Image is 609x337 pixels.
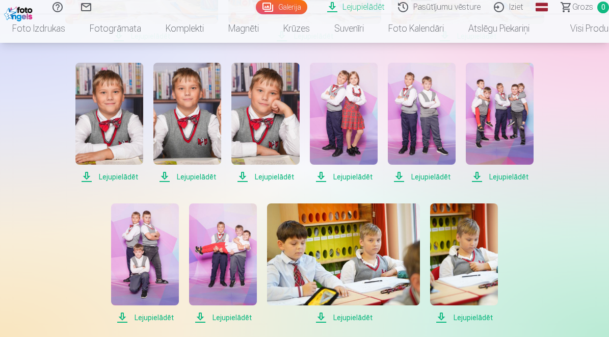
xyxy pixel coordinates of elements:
span: Lejupielādēt [430,312,498,324]
a: Lejupielādēt [189,203,257,324]
a: Komplekti [153,14,216,43]
span: Lejupielādēt [388,171,456,183]
img: /fa1 [4,4,35,21]
a: Atslēgu piekariņi [456,14,542,43]
span: Lejupielādēt [153,171,221,183]
a: Lejupielādēt [231,63,299,183]
a: Lejupielādēt [111,203,179,324]
span: Lejupielādēt [267,312,420,324]
a: Lejupielādēt [430,203,498,324]
a: Suvenīri [322,14,376,43]
span: Grozs [572,1,593,13]
a: Lejupielādēt [388,63,456,183]
a: Fotogrāmata [77,14,153,43]
a: Lejupielādēt [75,63,143,183]
a: Lejupielādēt [153,63,221,183]
span: Lejupielādēt [466,171,534,183]
a: Lejupielādēt [466,63,534,183]
span: Lejupielādēt [231,171,299,183]
a: Krūzes [271,14,322,43]
span: Lejupielādēt [111,312,179,324]
a: Lejupielādēt [267,203,420,324]
a: Magnēti [216,14,271,43]
a: Foto kalendāri [376,14,456,43]
span: Lejupielādēt [189,312,257,324]
span: Lejupielādēt [75,171,143,183]
a: Lejupielādēt [310,63,378,183]
span: 0 [597,2,609,13]
span: Lejupielādēt [310,171,378,183]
